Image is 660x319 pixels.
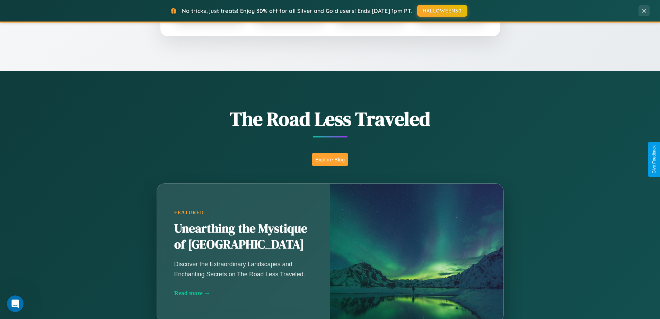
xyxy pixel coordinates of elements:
iframe: Intercom live chat [7,295,24,312]
button: HALLOWEEN30 [417,5,467,17]
div: Read more → [174,289,313,297]
h2: Unearthing the Mystique of [GEOGRAPHIC_DATA] [174,221,313,253]
div: Give Feedback [652,145,657,174]
button: Explore Blog [312,153,348,166]
div: Featured [174,210,313,216]
h1: The Road Less Traveled [122,106,538,132]
p: Discover the Extraordinary Landscapes and Enchanting Secrets on The Road Less Traveled. [174,259,313,279]
span: No tricks, just treats! Enjoy 30% off for all Silver and Gold users! Ends [DATE] 1pm PT. [182,7,412,14]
